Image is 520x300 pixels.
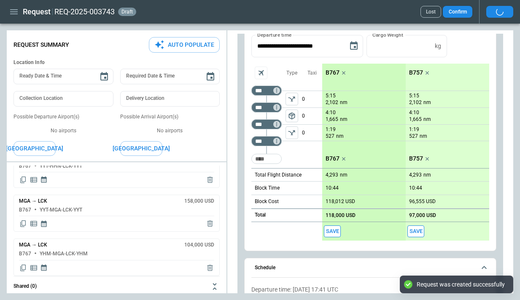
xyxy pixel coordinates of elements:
p: Possible Arrival Airport(s) [120,113,220,121]
p: Departure time: [DATE] 17:41 UTC [251,286,489,293]
p: B757 [409,69,423,76]
p: Request Summary [13,41,69,48]
p: B757 [409,155,423,162]
p: 0 [302,125,322,141]
button: Schedule [251,258,489,278]
button: Save [324,225,341,238]
p: nm [423,99,431,106]
h6: YHM-MGA-LCK-YHM [40,251,88,257]
button: Shared (0) [13,276,220,297]
button: Choose date [96,68,113,85]
p: Total Flight Distance [255,171,302,179]
button: Choose date [202,68,219,85]
p: 1:19 [409,126,419,133]
button: [GEOGRAPHIC_DATA] [120,141,162,156]
h6: 158,000 USD [184,198,214,204]
span: Display quote schedule [40,264,48,272]
p: nm [340,171,348,179]
h6: B767 [19,163,31,169]
p: 5:15 [326,93,336,99]
button: [GEOGRAPHIC_DATA] [13,141,56,156]
p: 527 [409,133,418,140]
button: left aligned [286,126,298,139]
button: Auto Populate [149,37,220,53]
span: Delete quote [206,176,214,184]
span: Display quote schedule [40,220,48,228]
p: B767 [326,155,339,162]
span: Display detailed quote content [30,264,38,272]
div: Not found [251,136,282,146]
div: scrollable content [322,64,489,241]
p: 2,102 [326,99,338,106]
p: 10:44 [326,185,339,191]
p: B767 [326,69,339,76]
span: package_2 [288,112,296,120]
p: nm [423,171,431,179]
h6: YYT-HHN-LCK-YYT [40,163,82,169]
label: Cargo Weight [372,31,403,38]
p: nm [340,99,348,106]
p: 97,000 USD [409,212,436,219]
p: 527 [326,133,334,140]
p: 118,012 USD [326,198,355,205]
p: kg [435,43,441,50]
span: Display detailed quote content [30,220,38,228]
p: nm [420,133,427,140]
span: Type of sector [286,93,298,105]
p: 10:44 [409,185,422,191]
h6: B767 [19,207,31,213]
p: Taxi [307,70,317,77]
p: 118,000 USD [326,212,356,219]
span: Save this aircraft quote and copy details to clipboard [324,225,341,238]
p: Block Cost [255,198,279,205]
div: Request was created successfully [417,281,505,288]
p: Possible Departure Airport(s) [13,113,113,121]
p: nm [340,116,348,123]
div: Not found [251,102,282,112]
p: No airports [13,127,113,134]
p: 4,293 [409,172,422,178]
span: Aircraft selection [255,67,267,79]
p: 1:19 [326,126,336,133]
p: nm [336,133,344,140]
span: draft [120,9,135,15]
p: 1,665 [326,116,338,123]
button: left aligned [286,110,298,122]
span: Delete quote [206,220,214,228]
p: 96,555 USD [409,198,436,205]
button: Confirm [443,6,472,18]
p: 0 [302,108,322,124]
div: Not found [251,86,282,96]
h6: MGA → LCK [19,242,47,248]
p: nm [423,116,431,123]
p: Type [286,70,297,77]
p: 2,102 [409,99,422,106]
p: 5:15 [409,93,419,99]
h1: Request [23,7,51,17]
h6: Schedule [255,265,275,271]
p: 4:10 [326,110,336,116]
h6: Total [255,212,266,218]
span: Copy quote content [19,264,27,272]
span: Delete quote [206,264,214,272]
label: Departure time [257,31,292,38]
button: Save [407,225,424,238]
button: Choose date, selected date is Sep 9, 2025 [345,37,362,54]
h6: Shared (0) [13,284,37,289]
span: Display quote schedule [40,176,48,184]
button: Lost [420,6,441,18]
div: Not found [251,119,282,129]
p: 0 [302,91,322,107]
h6: 104,000 USD [184,242,214,248]
span: Copy quote content [19,220,27,228]
h6: YYT-MGA-LCK-YYT [40,207,82,213]
p: 4,293 [326,172,338,178]
div: Too short [251,154,282,164]
button: left aligned [286,93,298,105]
p: 4:10 [409,110,419,116]
span: Copy quote content [19,176,27,184]
h6: Location Info [13,59,220,66]
h6: B767 [19,251,31,257]
p: Block Time [255,185,280,192]
h6: MGA → LCK [19,198,47,204]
